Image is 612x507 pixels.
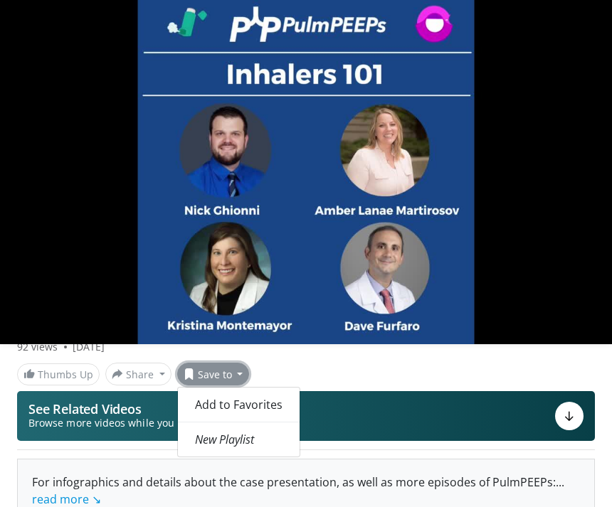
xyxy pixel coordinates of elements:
[17,340,58,354] span: 92 views
[28,402,204,416] p: See Related Videos
[178,428,300,451] a: New Playlist
[32,491,101,507] a: read more ↘
[105,363,172,385] button: Share
[17,363,100,385] a: Thumbs Up
[32,474,564,507] span: ...
[28,416,204,430] span: Browse more videos while you listen
[195,432,254,447] em: New Playlist
[17,391,595,441] button: See Related Videos Browse more videos while you listen
[73,340,105,354] div: [DATE]
[195,397,283,412] span: Add to Favorites
[178,393,300,416] a: Add to Favorites
[177,363,250,385] button: Save to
